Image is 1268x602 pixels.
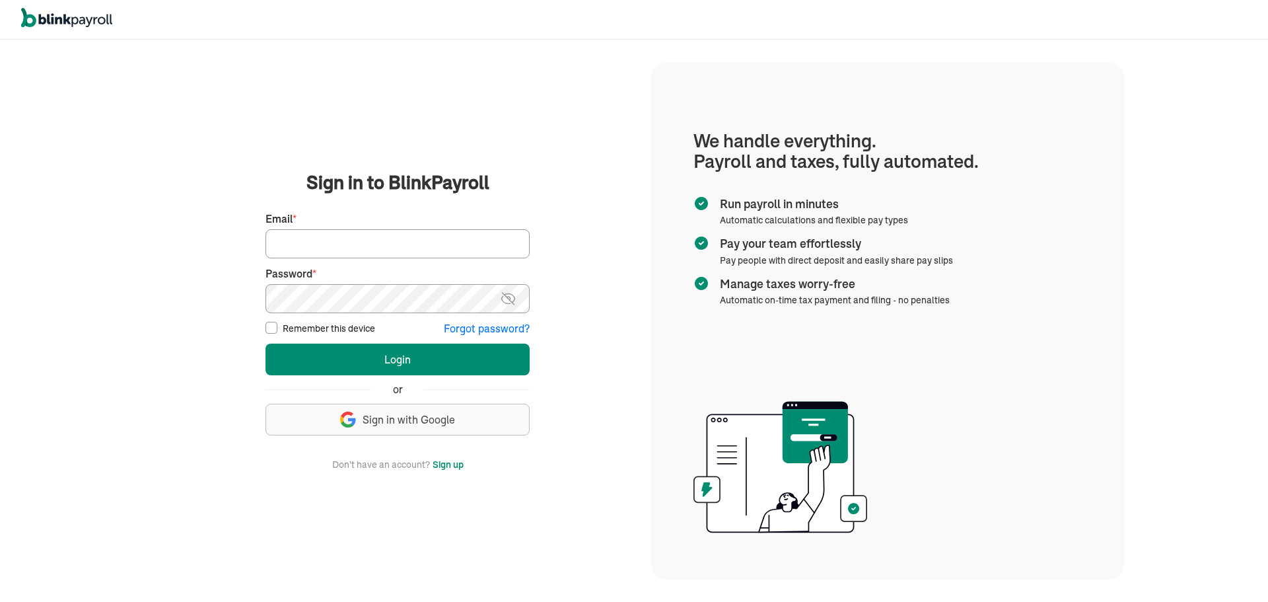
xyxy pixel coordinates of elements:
button: Login [265,344,530,375]
button: Sign up [433,457,464,472]
img: logo [21,8,112,28]
span: Automatic on-time tax payment and filing - no penalties [720,294,950,306]
span: Automatic calculations and flexible pay types [720,214,908,226]
span: Pay people with direct deposit and easily share pay slips [720,254,953,266]
span: Manage taxes worry-free [720,276,944,293]
label: Password [265,266,530,282]
span: Sign in with Google [363,412,455,428]
span: Don't have an account? [332,457,430,472]
span: Run payroll in minutes [720,196,903,213]
span: or [393,382,403,397]
img: checkmark [693,276,709,291]
img: checkmark [693,196,709,211]
span: Sign in to BlinkPayroll [306,169,489,196]
button: Sign in with Google [265,404,530,435]
label: Remember this device [283,322,375,335]
img: checkmark [693,235,709,251]
h1: We handle everything. Payroll and taxes, fully automated. [693,131,1082,172]
img: google [340,412,356,428]
label: Email [265,211,530,227]
img: eye [500,291,516,307]
span: Pay your team effortlessly [720,235,948,252]
button: Forgot password? [444,321,530,336]
img: illustration [693,397,867,537]
input: Your email address [265,229,530,258]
